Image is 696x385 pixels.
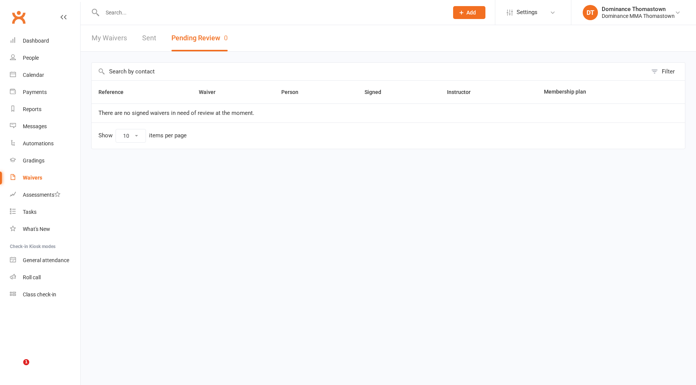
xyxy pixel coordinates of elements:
span: 1 [23,359,29,365]
button: Person [281,87,307,97]
a: Dashboard [10,32,80,49]
div: What's New [23,226,50,232]
div: DT [583,5,598,20]
a: Gradings [10,152,80,169]
button: Waiver [199,87,224,97]
a: Class kiosk mode [10,286,80,303]
div: Automations [23,140,54,146]
th: Membership plan [537,81,656,103]
button: Instructor [447,87,479,97]
a: Messages [10,118,80,135]
div: Dominance MMA Thomastown [602,13,675,19]
a: Roll call [10,269,80,286]
span: Instructor [447,89,479,95]
div: Filter [662,67,675,76]
td: There are no signed waivers in need of review at the moment. [92,103,685,123]
div: Calendar [23,72,44,78]
span: Reference [98,89,132,95]
a: People [10,49,80,67]
div: People [23,55,39,61]
div: Gradings [23,157,44,164]
div: General attendance [23,257,69,263]
a: Tasks [10,204,80,221]
div: Roll call [23,274,41,280]
div: Tasks [23,209,36,215]
a: Clubworx [9,8,28,27]
button: Filter [647,63,685,80]
button: Reference [98,87,132,97]
a: My Waivers [92,25,127,51]
iframe: Intercom live chat [8,359,26,377]
a: Calendar [10,67,80,84]
a: Automations [10,135,80,152]
span: 0 [224,34,228,42]
div: Dominance Thomastown [602,6,675,13]
a: Waivers [10,169,80,186]
a: What's New [10,221,80,238]
span: Person [281,89,307,95]
span: Settings [517,4,537,21]
button: Signed [365,87,390,97]
a: General attendance kiosk mode [10,252,80,269]
div: Class check-in [23,291,56,297]
a: Reports [10,101,80,118]
a: Sent [142,25,156,51]
div: Show [98,129,187,143]
div: Messages [23,123,47,129]
div: Reports [23,106,41,112]
a: Assessments [10,186,80,204]
button: Pending Review0 [171,25,228,51]
input: Search... [100,7,443,18]
span: Signed [365,89,390,95]
span: Waiver [199,89,224,95]
span: Add [466,10,476,16]
div: items per page [149,132,187,139]
div: Payments [23,89,47,95]
input: Search by contact [92,63,647,80]
a: Payments [10,84,80,101]
div: Dashboard [23,38,49,44]
div: Assessments [23,192,60,198]
button: Add [453,6,485,19]
div: Waivers [23,175,42,181]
